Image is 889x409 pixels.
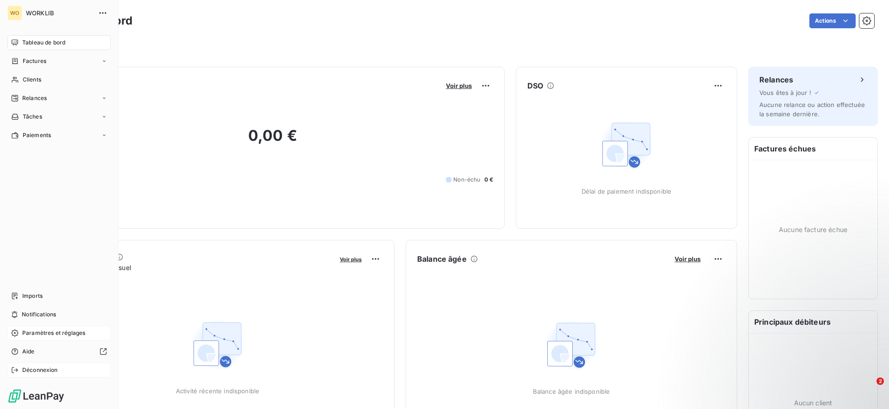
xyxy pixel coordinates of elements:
span: Voir plus [446,82,472,89]
span: Balance âgée indisponible [533,388,610,395]
span: Paramètres et réglages [22,329,85,337]
h6: Factures échues [749,138,877,160]
h6: Balance âgée [417,253,467,264]
span: Déconnexion [22,366,58,374]
span: Voir plus [675,255,701,263]
span: Aucun client [794,398,833,408]
img: Empty state [542,315,601,375]
h2: 0,00 € [52,126,493,154]
button: Voir plus [672,255,703,263]
a: Aide [7,344,111,359]
span: Voir plus [340,256,362,263]
h6: Relances [759,74,793,85]
span: Aide [22,347,35,356]
iframe: Intercom notifications message [704,319,889,384]
span: Tableau de bord [22,38,65,47]
span: Notifications [22,310,56,319]
span: WORKLIB [26,9,93,17]
span: Tâches [23,113,42,121]
span: 0 € [484,176,493,184]
button: Voir plus [337,255,364,263]
span: Non-échu [453,176,480,184]
iframe: Intercom live chat [858,378,880,400]
span: Activité récente indisponible [176,387,259,395]
span: Clients [23,76,41,84]
h6: DSO [527,80,543,91]
span: Relances [22,94,47,102]
img: Logo LeanPay [7,389,65,403]
h6: Principaux débiteurs [749,311,877,333]
img: Empty state [188,315,247,374]
img: Empty state [597,115,656,175]
button: Voir plus [443,82,475,90]
span: Aucune facture échue [779,225,847,234]
div: WO [7,6,22,20]
button: Actions [809,13,856,28]
span: Imports [22,292,43,300]
span: Paiements [23,131,51,139]
span: Chiffre d'affaires mensuel [52,263,333,272]
span: Aucune relance ou action effectuée la semaine dernière. [759,101,865,118]
span: 2 [876,378,884,385]
span: Délai de paiement indisponible [582,188,672,195]
span: Vous êtes à jour ! [759,89,811,96]
span: Factures [23,57,46,65]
